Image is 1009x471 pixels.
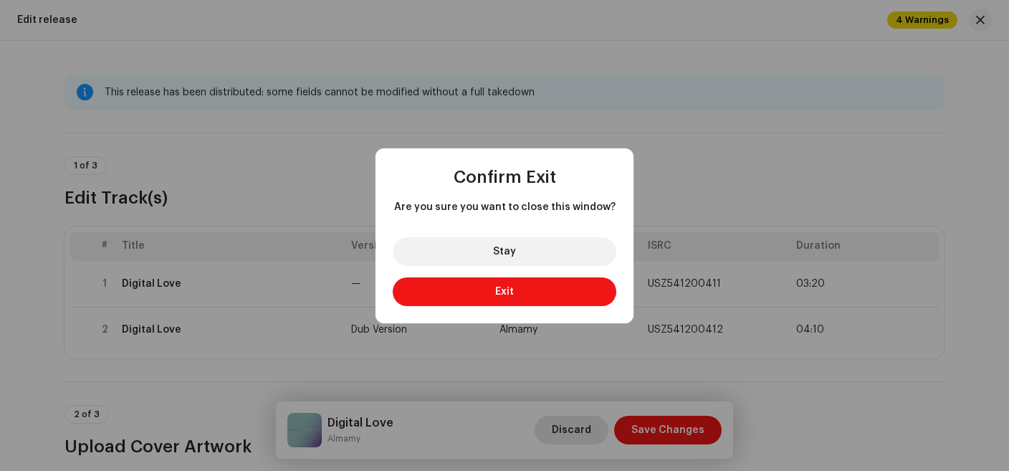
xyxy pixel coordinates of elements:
[393,277,616,306] button: Exit
[495,287,514,297] span: Exit
[493,247,516,257] span: Stay
[393,200,616,214] span: Are you sure you want to close this window?
[393,237,616,266] button: Stay
[454,168,556,186] span: Confirm Exit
